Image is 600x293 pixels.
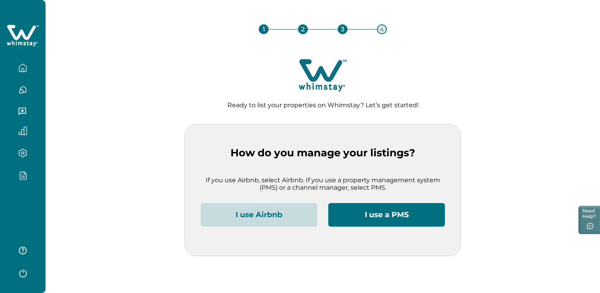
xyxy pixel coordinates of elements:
p: How do you manage your listings? [201,147,445,159]
button: I use Airbnb [201,203,317,227]
div: 3 [338,24,348,34]
div: 4 [377,24,387,34]
div: 2 [298,24,308,34]
button: I use a PMS [328,203,445,227]
p: Ready to list your properties on Whimstay? Let’s get started! [58,101,587,109]
p: If you use Airbnb, select Airbnb. If you use a property management system (PMS) or a channel mana... [201,176,445,192]
div: 1 [259,24,269,34]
